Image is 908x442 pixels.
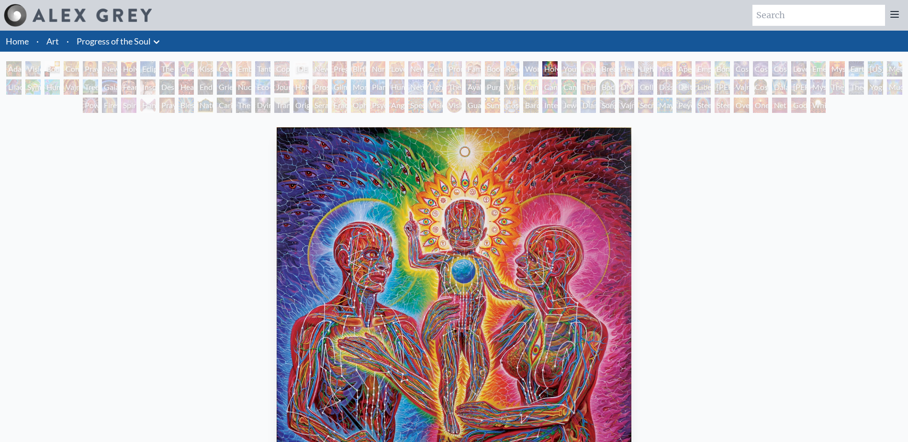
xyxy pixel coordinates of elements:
div: Contemplation [64,61,79,77]
li: · [33,31,43,52]
div: Humming Bird [45,79,60,95]
div: Body/Mind as a Vibratory Field of Energy [600,79,615,95]
div: Psychomicrograph of a Fractal Paisley Cherub Feather Tip [370,98,385,113]
div: Love Circuit [389,61,404,77]
div: Bardo Being [523,98,538,113]
div: Body, Mind, Spirit [45,61,60,77]
div: Wonder [523,61,538,77]
div: Caring [217,98,232,113]
div: Glimpsing the Empyrean [332,79,347,95]
div: Tantra [255,61,270,77]
div: Godself [791,98,807,113]
div: Cannabis Sutra [542,79,558,95]
div: Third Eye Tears of Joy [581,79,596,95]
div: Networks [408,79,424,95]
a: Home [6,36,29,46]
div: New Man New Woman [102,61,117,77]
div: One Taste [179,61,194,77]
div: Vision Crystal [427,98,443,113]
div: Angel Skin [389,98,404,113]
div: Vajra Guru [734,79,749,95]
div: Monochord [351,79,366,95]
div: Liberation Through Seeing [695,79,711,95]
div: [PERSON_NAME] [715,79,730,95]
div: Blessing Hand [179,98,194,113]
div: Tree & Person [83,79,98,95]
div: Cosmic Creativity [734,61,749,77]
div: Ophanic Eyelash [351,98,366,113]
div: [PERSON_NAME] [791,79,807,95]
div: Dalai Lama [772,79,787,95]
div: Theologue [849,79,864,95]
div: Vision Tree [504,79,519,95]
div: New Family [408,61,424,77]
div: Praying Hands [159,98,175,113]
div: Original Face [293,98,309,113]
div: The Seer [830,79,845,95]
div: Mayan Being [657,98,673,113]
div: Embracing [236,61,251,77]
div: Net of Being [772,98,787,113]
div: Love is a Cosmic Force [791,61,807,77]
div: Promise [447,61,462,77]
div: Despair [159,79,175,95]
div: Nuclear Crucifixion [236,79,251,95]
div: Oversoul [734,98,749,113]
div: Spirit Animates the Flesh [121,98,136,113]
div: [US_STATE] Song [868,61,883,77]
div: Cosmic Elf [504,98,519,113]
div: Aperture [676,61,692,77]
div: Headache [179,79,194,95]
div: Planetary Prayers [370,79,385,95]
div: Newborn [313,61,328,77]
div: Firewalking [102,98,117,113]
div: Guardian of Infinite Vision [466,98,481,113]
div: Hands that See [140,98,156,113]
div: Steeplehead 2 [715,98,730,113]
div: Eclipse [140,61,156,77]
div: Eco-Atlas [255,79,270,95]
div: Lightweaver [638,61,653,77]
div: Breathing [600,61,615,77]
div: Dissectional Art for Tool's Lateralus CD [657,79,673,95]
div: Ocean of Love Bliss [217,61,232,77]
div: DMT - The Spirit Molecule [619,79,634,95]
div: Reading [504,61,519,77]
div: One [753,98,768,113]
div: Mystic Eye [810,79,826,95]
div: Cannabacchus [561,79,577,95]
div: Emerald Grail [810,61,826,77]
div: Collective Vision [638,79,653,95]
div: Sunyata [485,98,500,113]
div: Healing [619,61,634,77]
div: Vision Crystal Tondo [447,98,462,113]
div: The Soul Finds It's Way [236,98,251,113]
a: Progress of the Soul [77,34,151,48]
div: Endarkenment [198,79,213,95]
div: Cosmic [DEMOGRAPHIC_DATA] [753,79,768,95]
div: Lilacs [6,79,22,95]
div: Holy Grail [121,61,136,77]
div: Cannabis Mudra [523,79,538,95]
div: Dying [255,98,270,113]
div: Transfiguration [274,98,290,113]
div: The Shulgins and their Alchemical Angels [447,79,462,95]
div: Fear [121,79,136,95]
div: Vajra Being [619,98,634,113]
div: Holy Fire [293,79,309,95]
div: Earth Energies [849,61,864,77]
div: Bond [715,61,730,77]
div: Fractal Eyes [332,98,347,113]
div: Boo-boo [485,61,500,77]
div: Gaia [102,79,117,95]
div: White Light [810,98,826,113]
div: Mudra [887,79,902,95]
div: Symbiosis: Gall Wasp & Oak Tree [25,79,41,95]
div: Yogi & the Möbius Sphere [868,79,883,95]
div: Family [466,61,481,77]
div: Power to the Peaceful [83,98,98,113]
div: Praying [83,61,98,77]
div: Deities & Demons Drinking from the Milky Pool [676,79,692,95]
div: Adam & Eve [6,61,22,77]
div: Holy Family [542,61,558,77]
